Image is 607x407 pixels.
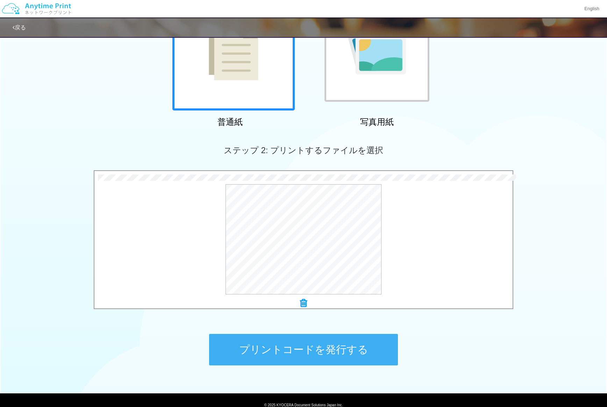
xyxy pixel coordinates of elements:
a: 戻る [13,24,26,30]
img: photo-paper.png [348,24,406,74]
span: ステップ 2: プリントするファイルを選択 [224,145,383,155]
h2: 写真用紙 [316,117,438,127]
span: © 2025 KYOCERA Document Solutions Japan Inc. [264,402,343,407]
button: プリントコードを発行する [209,334,398,365]
img: plain-paper.png [209,18,258,80]
h2: 普通紙 [169,117,291,127]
